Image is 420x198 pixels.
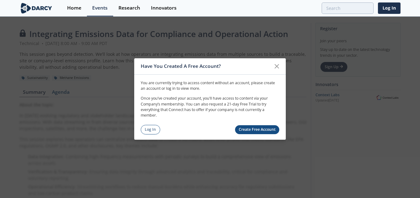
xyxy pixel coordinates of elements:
input: Advanced Search [322,2,374,14]
a: Log In [141,125,160,134]
a: Log In [378,2,401,14]
div: Events [92,6,108,10]
div: Have You Created A Free Account? [141,60,271,72]
p: Once you’ve created your account, you’ll have access to content via your Company’s membership. Yo... [141,96,279,118]
p: You are currently trying to access content without an account, please create an account or log in... [141,80,279,91]
div: Innovators [151,6,177,10]
a: Create Free Account [235,125,280,134]
div: Research [118,6,140,10]
img: logo-wide.svg [19,3,53,14]
div: Home [67,6,81,10]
